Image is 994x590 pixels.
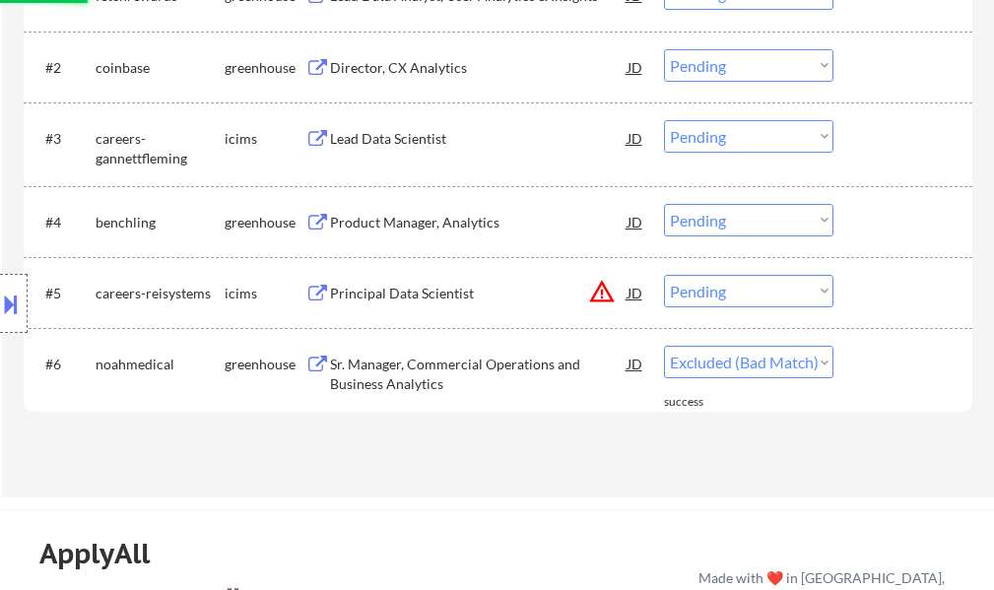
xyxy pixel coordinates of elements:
div: Lead Data Scientist [330,129,628,149]
div: Sr. Manager, Commercial Operations and Business Analytics [330,355,628,393]
div: ApplyAll [39,537,172,570]
button: warning_amber [588,278,616,305]
div: coinbase [96,58,225,78]
div: JD [626,346,645,381]
div: Principal Data Scientist [330,284,628,303]
div: JD [626,120,645,156]
div: Product Manager, Analytics [330,213,628,232]
div: Director, CX Analytics [330,58,628,78]
div: JD [626,49,645,85]
div: JD [626,275,645,310]
div: JD [626,204,645,239]
div: success [664,394,743,411]
div: greenhouse [225,58,305,78]
div: #2 [45,58,80,78]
